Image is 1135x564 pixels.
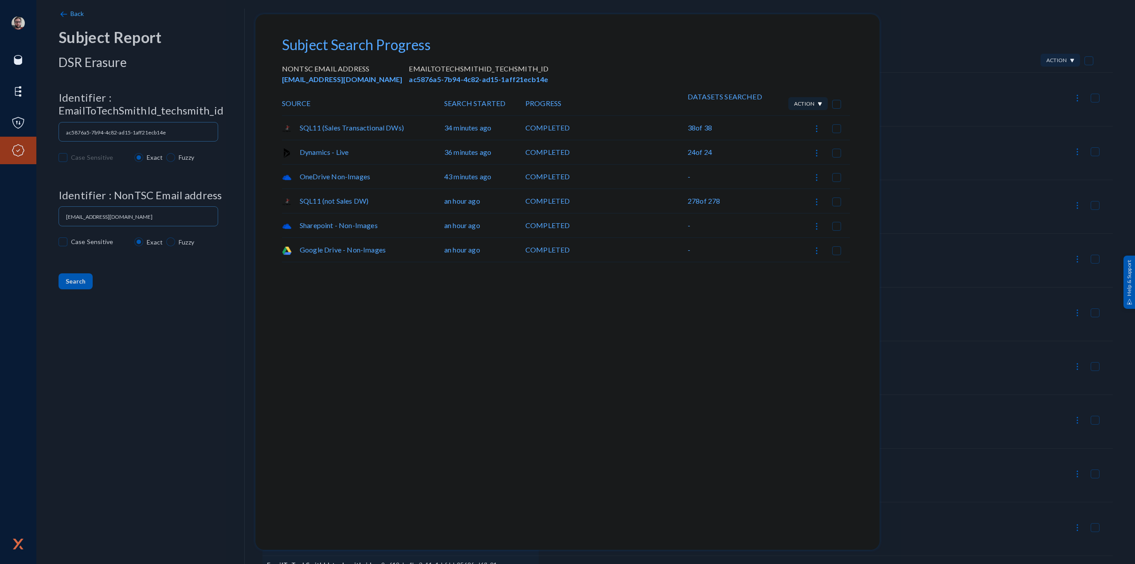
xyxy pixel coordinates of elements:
[688,148,712,156] span: 24
[444,122,491,133] span: 34 minutes ago
[282,165,444,189] div: OneDrive Non-Images
[812,124,821,133] img: icon-more.svg
[688,245,690,255] span: -
[688,197,720,205] span: 278
[409,63,548,74] div: EmailToTechSmithId_techsmith_id
[525,189,688,213] div: COMPLETED
[282,148,292,158] img: microsoftdynamics365.svg
[444,171,491,182] span: 43 minutes ago
[812,222,821,231] img: icon-more.svg
[282,173,292,182] img: onedrive.png
[688,91,769,115] div: DATASETS SEARCHED
[282,246,292,256] img: gdrive.png
[688,171,690,182] span: -
[409,74,548,85] div: ac5876a5-7b94-4c82-ad15-1aff21ecb14e
[444,220,480,231] span: an hour ago
[282,63,402,74] div: NonTSC Email address
[282,221,292,231] img: onedrive.png
[525,91,688,115] div: PROGRESS
[282,124,292,134] img: sqlserver.png
[700,197,720,205] span: of 278
[812,197,821,206] img: icon-more.svg
[282,213,444,237] div: Sharepoint - Non-Images
[282,238,444,262] div: Google Drive - Non-Images
[525,116,688,140] div: COMPLETED
[282,140,444,164] div: Dynamics - Live
[812,246,821,255] img: icon-more.svg
[525,213,688,237] div: COMPLETED
[525,238,688,262] div: COMPLETED
[282,116,444,140] div: SQL11 (Sales Transactional DWs)
[282,197,292,207] img: sqlserver.png
[696,148,712,156] span: of 24
[444,147,491,158] span: 36 minutes ago
[444,245,480,255] span: an hour ago
[282,91,444,115] div: SOURCE
[696,123,712,132] span: of 38
[688,220,690,231] span: -
[812,149,821,158] img: icon-more.svg
[444,91,525,115] div: SEARCH STARTED
[282,189,444,213] div: SQL11 (not Sales DW)
[444,196,480,206] span: an hour ago
[525,165,688,189] div: COMPLETED
[688,123,712,132] span: 38
[282,74,402,85] div: [EMAIL_ADDRESS][DOMAIN_NAME]
[282,36,853,53] h2: Subject Search Progress
[525,140,688,164] div: COMPLETED
[812,173,821,182] img: icon-more.svg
